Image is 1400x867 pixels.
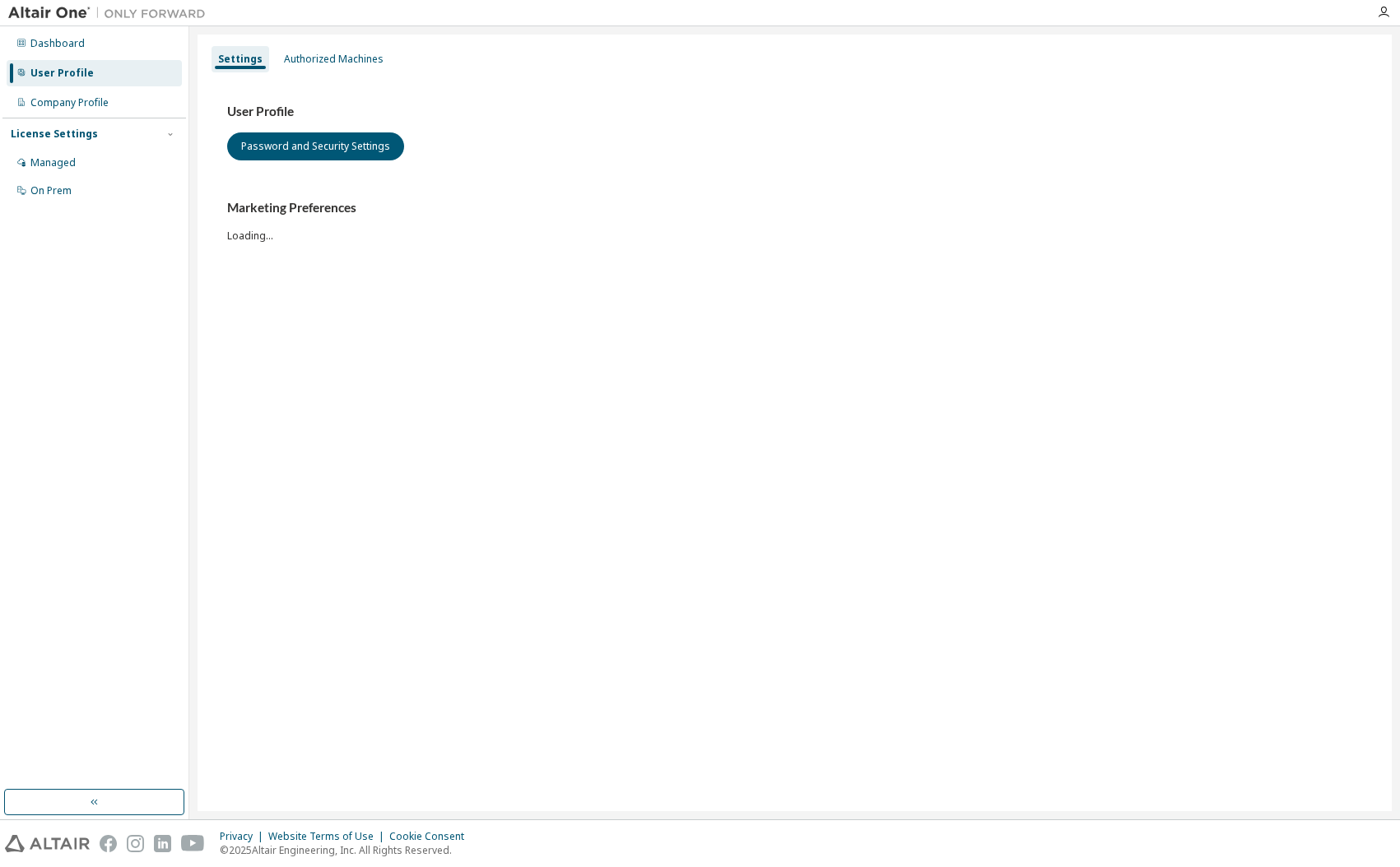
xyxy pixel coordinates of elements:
img: youtube.svg [181,835,205,852]
p: © 2025 Altair Engineering, Inc. All Rights Reserved. [220,843,474,857]
h3: User Profile [227,104,1362,120]
div: Dashboard [30,37,85,50]
div: Privacy [220,830,268,843]
div: Managed [30,156,76,169]
div: Settings [218,53,263,66]
button: Password and Security Settings [227,132,404,160]
div: On Prem [30,184,72,197]
div: Website Terms of Use [268,830,389,843]
div: License Settings [11,128,98,141]
div: Company Profile [30,96,109,109]
div: Cookie Consent [389,830,474,843]
div: User Profile [30,67,94,80]
img: linkedin.svg [154,835,171,852]
div: Loading... [227,200,1362,242]
img: facebook.svg [100,835,117,852]
img: altair_logo.svg [5,835,90,852]
div: Authorized Machines [284,53,384,66]
h3: Marketing Preferences [227,200,1362,216]
img: instagram.svg [127,835,144,852]
img: Altair One [8,5,214,21]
